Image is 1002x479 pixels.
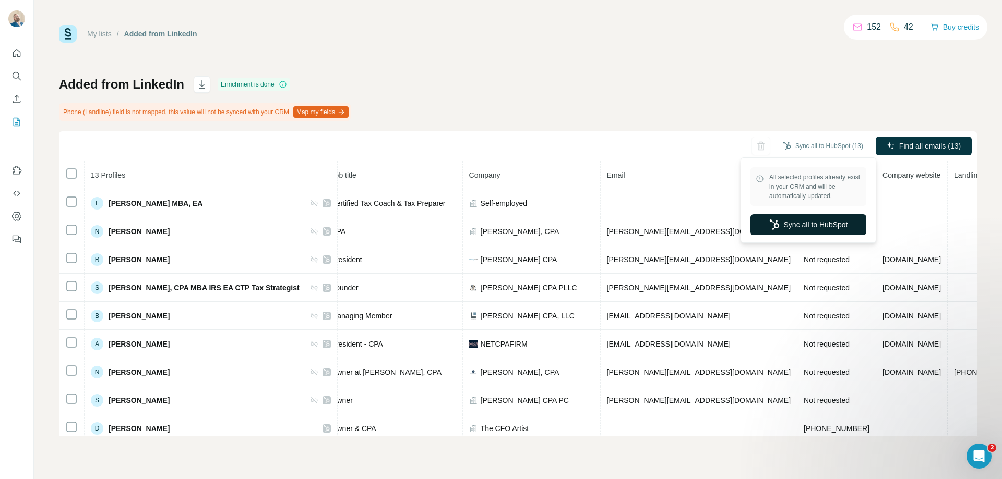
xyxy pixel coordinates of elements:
div: R [91,253,103,266]
span: [PERSON_NAME] [109,395,170,406]
button: Search [8,67,25,85]
button: Use Surfe on LinkedIn [8,161,25,180]
span: The CFO Artist [481,423,529,434]
span: 2 [988,444,996,452]
button: Enrich CSV [8,90,25,108]
span: [PERSON_NAME] [109,339,170,349]
span: Owner at [PERSON_NAME], CPA [331,368,442,376]
span: Not requested [804,368,850,376]
div: Enrichment is done [218,78,290,91]
div: N [91,225,103,238]
span: [DOMAIN_NAME] [882,312,941,320]
iframe: Intercom live chat [967,444,992,469]
span: NETCPAFIRM [481,339,528,349]
span: [PERSON_NAME] [109,254,170,265]
span: President - CPA [331,340,383,348]
button: Find all emails (13) [876,137,972,155]
span: Not requested [804,284,850,292]
span: Landline [954,171,982,179]
img: company-logo [469,312,478,320]
span: Not requested [804,312,850,320]
button: Dashboard [8,207,25,226]
span: Certified Tax Coach & Tax Preparer [331,199,446,207]
span: [EMAIL_ADDRESS][DOMAIN_NAME] [607,340,731,348]
span: [PERSON_NAME] CPA PLLC [481,283,577,293]
span: [PERSON_NAME][EMAIL_ADDRESS][DOMAIN_NAME] [607,255,791,264]
span: [PERSON_NAME] CPA [481,254,557,265]
span: President [331,255,362,264]
img: Avatar [8,10,25,27]
span: [PERSON_NAME] [109,311,170,321]
span: CPA [331,227,346,236]
span: [EMAIL_ADDRESS][DOMAIN_NAME] [607,312,731,320]
span: All selected profiles already exist in your CRM and will be automatically updated. [769,173,861,201]
img: company-logo [469,284,478,292]
span: Not requested [804,340,850,348]
span: Not requested [804,255,850,264]
span: [DOMAIN_NAME] [882,340,941,348]
img: company-logo [469,255,478,264]
span: [PERSON_NAME] CPA, LLC [481,311,575,321]
span: [PERSON_NAME] [109,226,170,237]
span: [PERSON_NAME] MBA, EA [109,198,202,208]
span: Owner [331,396,353,404]
span: Managing Member [331,312,392,320]
span: [PERSON_NAME] CPA PC [481,395,569,406]
div: L [91,197,103,210]
span: [PERSON_NAME][EMAIL_ADDRESS][DOMAIN_NAME] [607,227,791,236]
div: S [91,281,103,294]
div: D [91,422,103,435]
button: Sync all to HubSpot [750,214,866,235]
div: S [91,394,103,407]
span: Find all emails (13) [899,141,961,151]
img: company-logo [469,340,478,348]
span: [DOMAIN_NAME] [882,368,941,376]
span: [DOMAIN_NAME] [882,255,941,264]
span: [PHONE_NUMBER] [804,424,869,433]
span: Founder [331,284,359,292]
div: Added from LinkedIn [124,29,197,39]
span: [DOMAIN_NAME] [882,284,941,292]
button: Feedback [8,230,25,249]
button: Quick start [8,44,25,63]
div: Phone (Landline) field is not mapped, this value will not be synced with your CRM [59,103,351,121]
span: Company website [882,171,940,179]
span: [PERSON_NAME][EMAIL_ADDRESS][DOMAIN_NAME] [607,368,791,376]
span: [PERSON_NAME], CPA [481,226,559,237]
div: B [91,310,103,322]
p: 152 [867,21,881,33]
span: [PERSON_NAME], CPA [481,367,559,377]
span: Self-employed [481,198,528,208]
button: Use Surfe API [8,184,25,203]
button: My lists [8,113,25,131]
span: Email [607,171,625,179]
span: [PERSON_NAME] [109,367,170,377]
img: Surfe Logo [59,25,77,43]
h1: Added from LinkedIn [59,76,184,93]
span: 13 Profiles [91,171,125,179]
span: Job title [331,171,356,179]
img: company-logo [469,368,478,376]
button: Map my fields [293,106,349,118]
span: [PERSON_NAME], CPA MBA IRS EA CTP Tax Strategist [109,283,300,293]
li: / [117,29,119,39]
div: N [91,366,103,378]
span: [PERSON_NAME][EMAIL_ADDRESS][DOMAIN_NAME] [607,284,791,292]
span: Owner & CPA [331,424,376,433]
span: [PERSON_NAME][EMAIL_ADDRESS][DOMAIN_NAME] [607,396,791,404]
span: [PERSON_NAME] [109,423,170,434]
button: Buy credits [931,20,979,34]
span: Not requested [804,396,850,404]
button: Sync all to HubSpot (13) [776,138,870,154]
div: A [91,338,103,350]
span: Company [469,171,500,179]
a: My lists [87,30,112,38]
p: 42 [904,21,913,33]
